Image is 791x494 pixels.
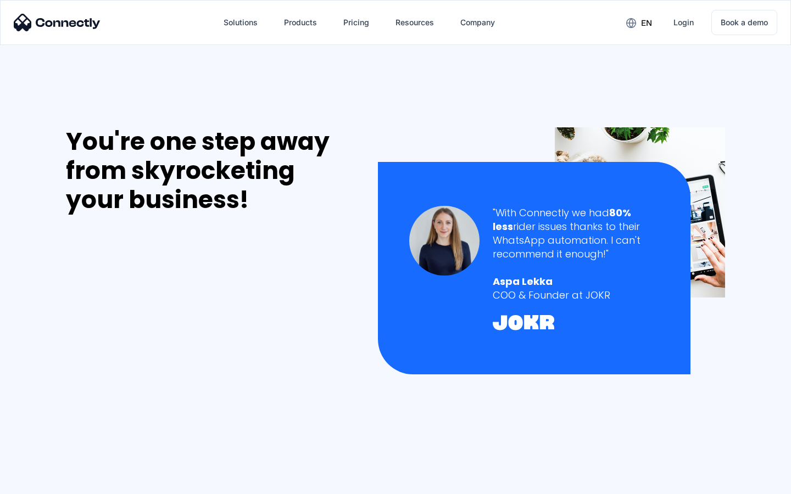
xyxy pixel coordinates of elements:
[14,14,101,31] img: Connectly Logo
[641,15,652,31] div: en
[460,15,495,30] div: Company
[224,15,258,30] div: Solutions
[673,15,694,30] div: Login
[493,206,631,233] strong: 80% less
[493,274,553,288] strong: Aspa Lekka
[396,15,434,30] div: Resources
[711,10,777,35] a: Book a demo
[284,15,317,30] div: Products
[335,9,378,36] a: Pricing
[343,15,369,30] div: Pricing
[66,127,355,214] div: You're one step away from skyrocketing your business!
[22,475,66,490] ul: Language list
[66,227,231,479] iframe: Form 0
[11,475,66,490] aside: Language selected: English
[493,206,659,261] div: "With Connectly we had rider issues thanks to their WhatsApp automation. I can't recommend it eno...
[665,9,703,36] a: Login
[493,288,659,302] div: COO & Founder at JOKR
